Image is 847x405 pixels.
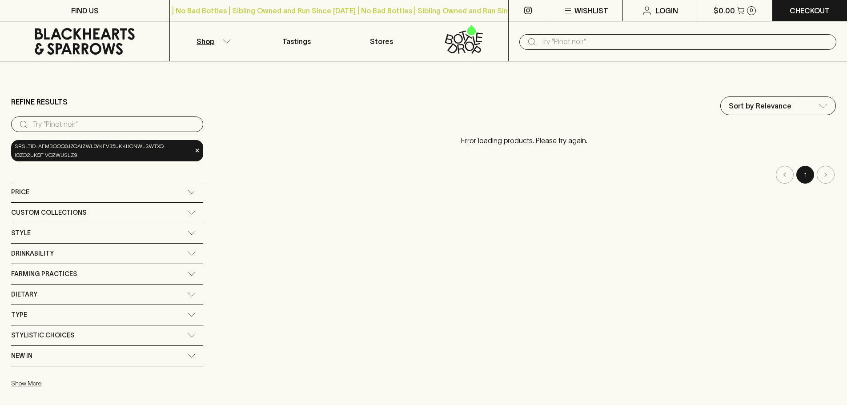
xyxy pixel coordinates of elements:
[11,325,203,345] div: Stylistic Choices
[170,21,254,61] button: Shop
[574,5,608,16] p: Wishlist
[212,166,836,184] nav: pagination navigation
[11,374,128,393] button: Show More
[11,346,203,366] div: New In
[11,289,37,300] span: Dietary
[197,36,214,47] p: Shop
[32,117,196,132] input: Try “Pinot noir”
[370,36,393,47] p: Stores
[721,97,835,115] div: Sort by Relevance
[541,35,829,49] input: Try "Pinot noir"
[714,5,735,16] p: $0.00
[11,350,32,361] span: New In
[11,223,203,243] div: Style
[254,21,339,61] a: Tastings
[11,207,86,218] span: Custom Collections
[11,187,29,198] span: Price
[11,309,27,321] span: Type
[790,5,830,16] p: Checkout
[11,182,203,202] div: Price
[11,269,77,280] span: Farming Practices
[11,330,74,341] span: Stylistic Choices
[212,126,836,155] p: Error loading products. Please try again.
[15,142,192,160] span: srsltid: AfmBOoq0JzQaiZWl0YkfV35UKkhOnWLswTxQ-IOzO2ukqt VozwuSlZ9
[11,248,54,259] span: Drinkability
[71,5,99,16] p: FIND US
[11,264,203,284] div: Farming Practices
[11,228,31,239] span: Style
[656,5,678,16] p: Login
[11,244,203,264] div: Drinkability
[11,305,203,325] div: Type
[750,8,753,13] p: 0
[195,146,200,155] span: ×
[796,166,814,184] button: page 1
[282,36,311,47] p: Tastings
[11,96,68,107] p: Refine Results
[339,21,424,61] a: Stores
[11,203,203,223] div: Custom Collections
[729,100,791,111] p: Sort by Relevance
[11,285,203,305] div: Dietary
